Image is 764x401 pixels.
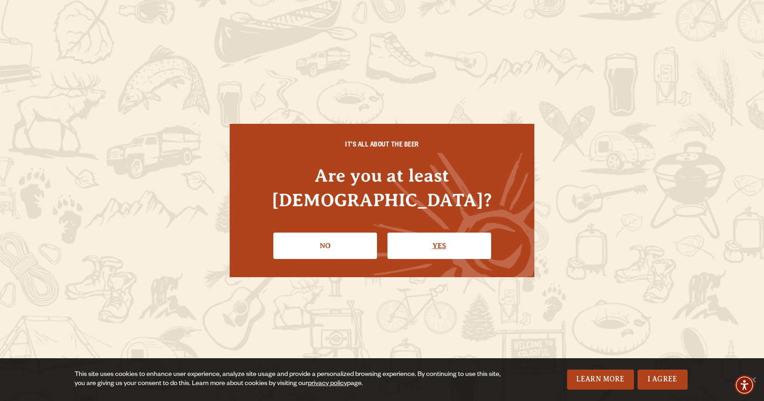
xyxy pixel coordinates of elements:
[734,375,754,395] div: Accessibility Menu
[387,233,491,259] a: Confirm I'm 21 or older
[248,142,516,150] h6: IT'S ALL ABOUT THE BEER
[567,370,634,390] a: Learn More
[308,381,347,388] a: privacy policy
[248,163,516,212] h4: Are you at least [DEMOGRAPHIC_DATA]?
[638,370,688,390] a: I Agree
[75,371,506,389] div: This site uses cookies to enhance user experience, analyze site usage and provide a personalized ...
[273,233,377,259] a: No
